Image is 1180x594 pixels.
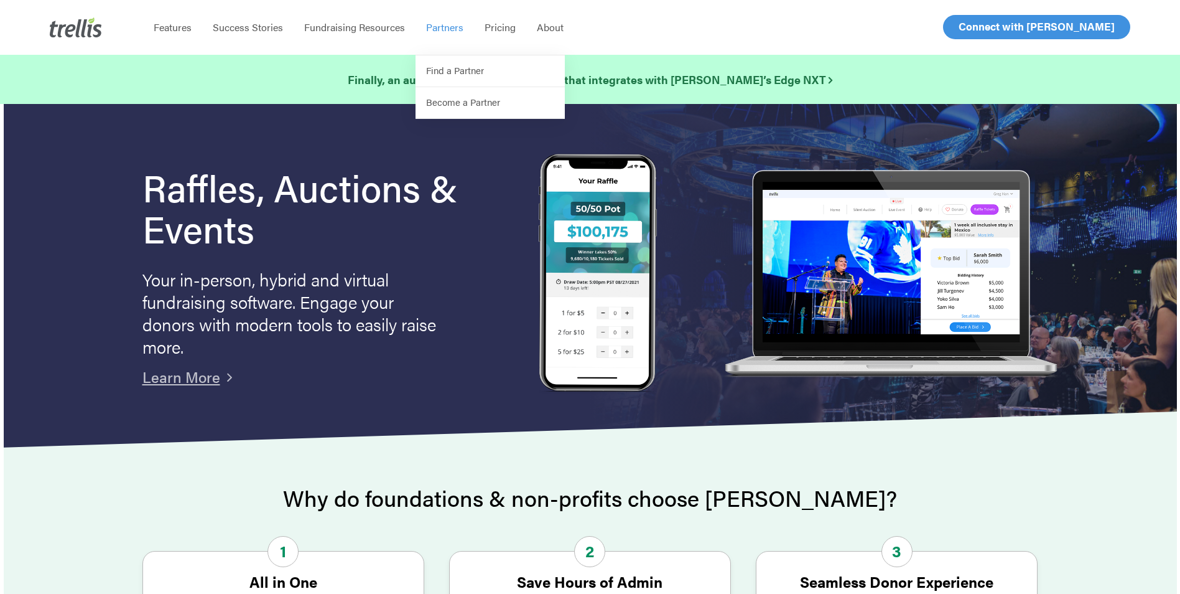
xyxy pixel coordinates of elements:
[142,366,220,387] a: Learn More
[943,15,1130,39] a: Connect with [PERSON_NAME]
[416,55,565,87] a: Find a Partner
[154,20,192,34] span: Features
[416,87,565,119] a: Become a Partner
[143,21,202,34] a: Features
[539,154,657,395] img: Trellis Raffles, Auctions and Event Fundraising
[485,20,516,34] span: Pricing
[304,20,405,34] span: Fundraising Resources
[142,166,492,248] h1: Raffles, Auctions & Events
[142,268,441,357] p: Your in-person, hybrid and virtual fundraising software. Engage your donors with modern tools to ...
[537,20,564,34] span: About
[526,21,574,34] a: About
[800,571,993,592] strong: Seamless Donor Experience
[50,17,102,37] img: Trellis
[426,64,484,77] span: Find a Partner
[249,571,317,592] strong: All in One
[426,95,500,108] span: Become a Partner
[574,536,605,567] span: 2
[142,486,1038,511] h2: Why do foundations & non-profits choose [PERSON_NAME]?
[474,21,526,34] a: Pricing
[426,20,463,34] span: Partners
[959,19,1115,34] span: Connect with [PERSON_NAME]
[881,536,913,567] span: 3
[348,71,832,88] a: Finally, an auction and ticketing platform that integrates with [PERSON_NAME]’s Edge NXT
[348,72,832,87] strong: Finally, an auction and ticketing platform that integrates with [PERSON_NAME]’s Edge NXT
[213,20,283,34] span: Success Stories
[202,21,294,34] a: Success Stories
[718,170,1062,379] img: rafflelaptop_mac_optim.png
[517,571,662,592] strong: Save Hours of Admin
[267,536,299,567] span: 1
[294,21,416,34] a: Fundraising Resources
[416,21,474,34] a: Partners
